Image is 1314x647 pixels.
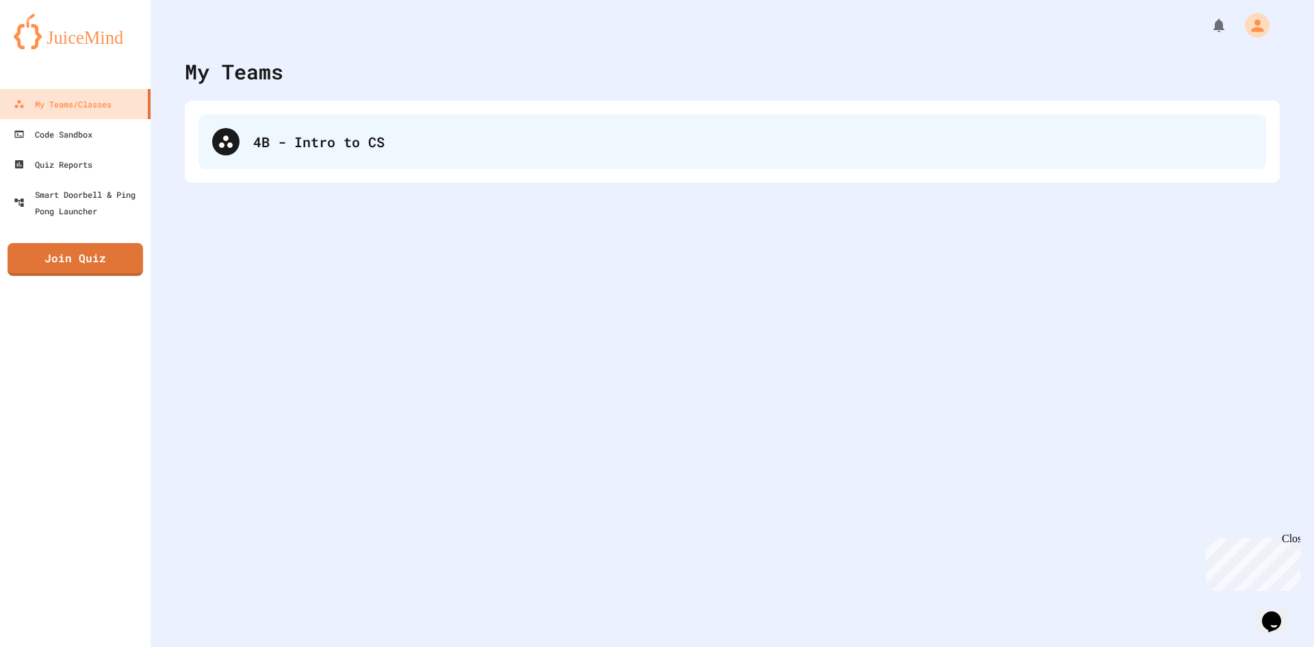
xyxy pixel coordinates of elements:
div: Code Sandbox [14,126,92,142]
div: Chat with us now!Close [5,5,94,87]
div: 4B - Intro to CS [198,114,1266,169]
img: logo-orange.svg [14,14,137,49]
a: Join Quiz [8,243,143,276]
div: My Teams/Classes [14,96,112,112]
div: My Account [1231,10,1273,41]
iframe: chat widget [1257,592,1300,633]
div: Smart Doorbell & Ping Pong Launcher [14,186,145,219]
div: My Teams [185,56,283,87]
iframe: chat widget [1200,533,1300,591]
div: 4B - Intro to CS [253,131,1252,152]
div: My Notifications [1185,14,1231,37]
div: Quiz Reports [14,156,92,173]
